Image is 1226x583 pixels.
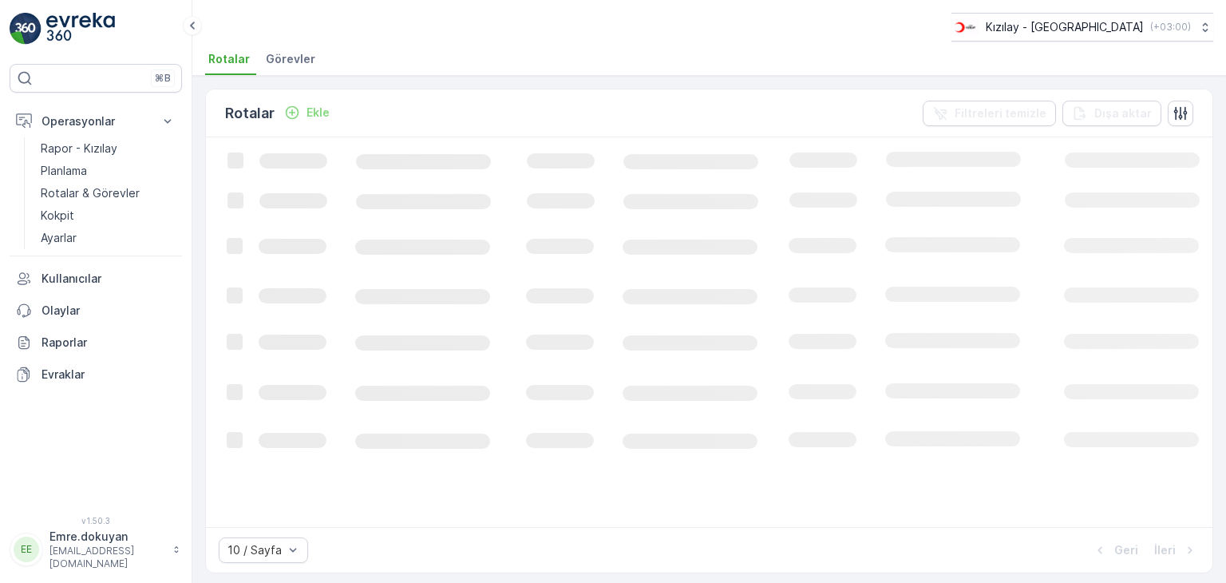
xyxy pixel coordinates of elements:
[10,327,182,359] a: Raporlar
[41,230,77,246] p: Ayarlar
[10,295,182,327] a: Olaylar
[208,51,250,67] span: Rotalar
[10,105,182,137] button: Operasyonlar
[41,185,140,201] p: Rotalar & Görevler
[14,537,39,562] div: EE
[1090,541,1140,560] button: Geri
[42,303,176,319] p: Olaylar
[10,359,182,391] a: Evraklar
[1153,541,1200,560] button: İleri
[278,103,336,122] button: Ekle
[10,516,182,525] span: v 1.50.3
[951,18,979,36] img: k%C4%B1z%C4%B1lay_D5CCths_t1JZB0k.png
[42,271,176,287] p: Kullanıcılar
[41,141,117,157] p: Rapor - Kızılay
[306,105,330,121] p: Ekle
[1154,542,1176,558] p: İleri
[225,102,275,125] p: Rotalar
[34,204,182,227] a: Kokpit
[34,182,182,204] a: Rotalar & Görevler
[49,545,164,570] p: [EMAIL_ADDRESS][DOMAIN_NAME]
[923,101,1056,126] button: Filtreleri temizle
[41,208,74,224] p: Kokpit
[49,529,164,545] p: Emre.dokuyan
[10,263,182,295] a: Kullanıcılar
[10,13,42,45] img: logo
[42,335,176,351] p: Raporlar
[955,105,1046,121] p: Filtreleri temizle
[951,13,1213,42] button: Kızılay - [GEOGRAPHIC_DATA](+03:00)
[1150,21,1191,34] p: ( +03:00 )
[34,137,182,160] a: Rapor - Kızılay
[1114,542,1138,558] p: Geri
[46,13,115,45] img: logo_light-DOdMpM7g.png
[41,163,87,179] p: Planlama
[42,367,176,383] p: Evraklar
[42,113,150,129] p: Operasyonlar
[34,160,182,182] a: Planlama
[34,227,182,249] a: Ayarlar
[266,51,315,67] span: Görevler
[1094,105,1152,121] p: Dışa aktar
[10,529,182,570] button: EEEmre.dokuyan[EMAIL_ADDRESS][DOMAIN_NAME]
[155,72,171,85] p: ⌘B
[986,19,1144,35] p: Kızılay - [GEOGRAPHIC_DATA]
[1062,101,1161,126] button: Dışa aktar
